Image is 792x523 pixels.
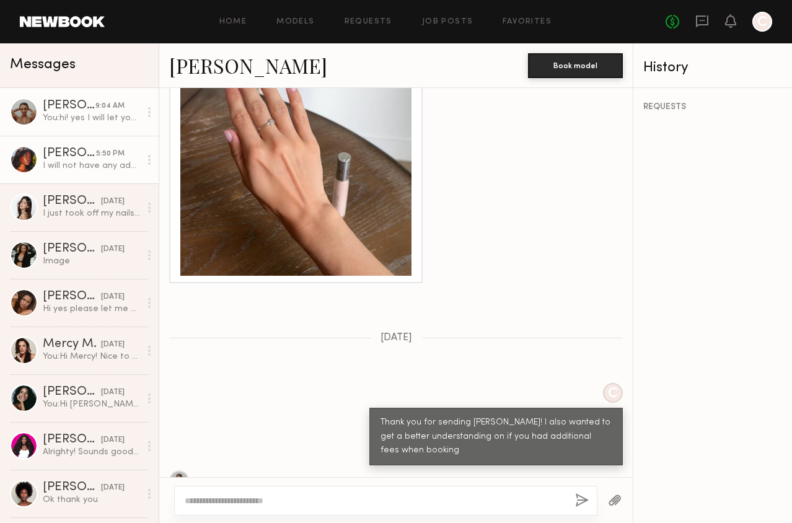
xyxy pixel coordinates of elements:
[752,12,772,32] a: C
[43,351,140,363] div: You: Hi Mercy! Nice to meet you! I’m [PERSON_NAME], and I’m working on a photoshoot that we’re st...
[43,291,101,303] div: [PERSON_NAME]
[43,434,101,446] div: [PERSON_NAME]
[219,18,247,26] a: Home
[101,291,125,303] div: [DATE]
[43,160,140,172] div: I will not have any additional costs outside of my day rate
[43,446,140,458] div: Alrighty! Sounds good 🥰
[10,58,76,72] span: Messages
[528,53,623,78] button: Book model
[95,100,125,112] div: 9:04 AM
[345,18,392,26] a: Requests
[43,208,140,219] div: I just took off my nails as well [DATE]
[101,434,125,446] div: [DATE]
[43,481,101,494] div: [PERSON_NAME]
[43,303,140,315] div: Hi yes please let me know [PERSON_NAME]:)
[169,52,327,79] a: [PERSON_NAME]
[43,255,140,267] div: Image
[101,387,125,398] div: [DATE]
[43,147,96,160] div: [PERSON_NAME]
[101,196,125,208] div: [DATE]
[381,416,612,459] div: Thank you for sending [PERSON_NAME]! I also wanted to get a better understanding on if you had ad...
[96,148,125,160] div: 5:50 PM
[43,195,101,208] div: [PERSON_NAME]
[43,100,95,112] div: [PERSON_NAME]
[43,398,140,410] div: You: Hi [PERSON_NAME]! Nice to meet you! I’m [PERSON_NAME], and I’m working on a photoshoot that ...
[276,18,314,26] a: Models
[43,243,101,255] div: [PERSON_NAME]
[643,61,782,75] div: History
[43,112,140,124] div: You: hi! yes I will let you know this week. noted on the stick on type, we usually do tabs so no ...
[381,333,412,343] span: [DATE]
[101,244,125,255] div: [DATE]
[43,338,101,351] div: Mercy M.
[43,386,101,398] div: [PERSON_NAME]
[528,59,623,70] a: Book model
[422,18,473,26] a: Job Posts
[101,482,125,494] div: [DATE]
[101,339,125,351] div: [DATE]
[643,103,782,112] div: REQUESTS
[43,494,140,506] div: Ok thank you
[503,18,552,26] a: Favorites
